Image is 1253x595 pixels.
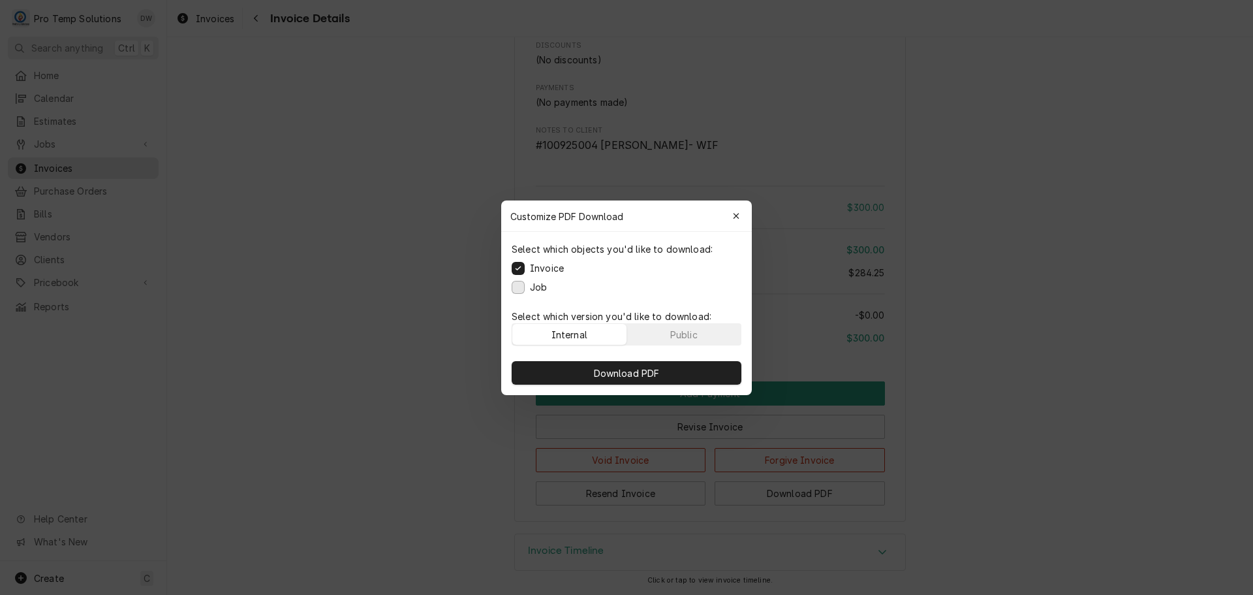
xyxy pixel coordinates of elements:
[512,310,741,323] p: Select which version you'd like to download:
[670,327,698,341] div: Public
[512,242,713,256] p: Select which objects you'd like to download:
[530,280,547,294] label: Job
[501,201,752,232] div: Customize PDF Download
[512,361,741,385] button: Download PDF
[530,261,564,275] label: Invoice
[551,327,587,341] div: Internal
[591,366,662,379] span: Download PDF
